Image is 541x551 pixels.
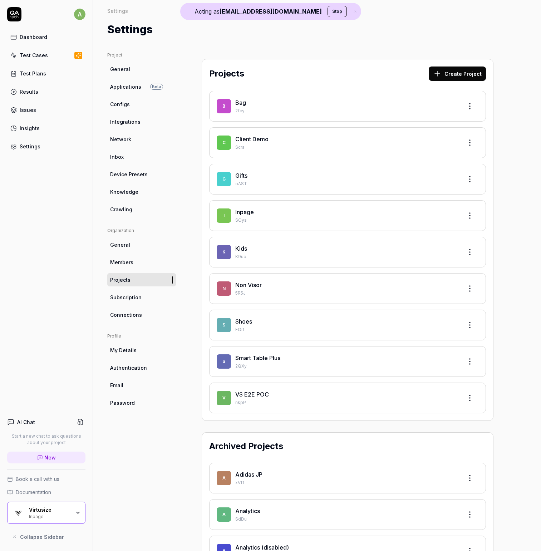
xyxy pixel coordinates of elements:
[7,48,85,62] a: Test Cases
[328,6,347,17] button: Stop
[110,136,131,143] span: Network
[107,333,176,339] div: Profile
[20,70,46,77] div: Test Plans
[7,30,85,44] a: Dashboard
[235,391,269,398] a: VS E2E POC
[20,533,64,541] span: Collapse Sidebar
[217,318,231,332] span: S
[107,7,128,14] div: Settings
[217,281,231,296] span: N
[20,106,36,114] div: Issues
[110,311,142,319] span: Connections
[20,51,48,59] div: Test Cases
[235,507,457,515] div: Analytics
[235,208,254,216] a: Inpage
[235,144,457,151] p: Scra
[110,382,123,389] span: Email
[235,479,457,486] p: xVf1
[107,52,176,58] div: Project
[235,470,457,479] div: Adidas JP
[110,364,147,372] span: Authentication
[110,399,135,407] span: Password
[110,346,137,354] span: My Details
[217,245,231,259] span: K
[107,203,176,216] a: Crawling
[107,256,176,269] a: Members
[235,181,457,187] p: oAST
[7,139,85,153] a: Settings
[235,290,457,296] p: 5R5J
[150,84,163,90] span: Beta
[235,217,457,223] p: SOys
[217,471,231,485] span: A
[17,418,35,426] h4: AI Chat
[110,118,141,126] span: Integrations
[7,502,85,524] button: Virtusize LogoVirtusizeInpage
[107,168,176,181] a: Device Presets
[7,488,85,496] a: Documentation
[7,103,85,117] a: Issues
[235,326,457,333] p: FOi1
[235,245,247,252] a: Kids
[107,238,176,251] a: General
[107,150,176,163] a: Inbox
[235,399,457,406] p: nkpP
[235,172,247,179] a: Gifts
[110,276,131,284] span: Projects
[110,171,148,178] span: Device Presets
[110,100,130,108] span: Configs
[235,136,269,143] a: Client Demo
[107,379,176,392] a: Email
[110,206,132,213] span: Crawling
[235,99,246,106] a: Bag
[107,291,176,304] a: Subscription
[12,506,25,519] img: Virtusize Logo
[44,454,56,461] span: New
[107,115,176,128] a: Integrations
[107,185,176,198] a: Knowledge
[7,85,85,99] a: Results
[74,7,85,21] button: a
[235,108,457,114] p: 2fcy
[107,80,176,93] a: ApplicationsBeta
[107,133,176,146] a: Network
[110,188,138,196] span: Knowledge
[217,208,231,223] span: I
[7,433,85,446] p: Start a new chat to ask questions about your project
[217,354,231,369] span: S
[7,121,85,135] a: Insights
[235,516,457,522] p: SdDu
[29,513,70,519] div: Inpage
[7,67,85,80] a: Test Plans
[110,294,142,301] span: Subscription
[7,475,85,483] a: Book a call with us
[235,354,280,361] a: Smart Table Plus
[217,391,231,405] span: V
[235,254,457,260] p: K9uo
[110,153,124,161] span: Inbox
[217,136,231,150] span: C
[235,318,252,325] a: Shoes
[217,99,231,113] span: B
[217,507,231,522] span: A
[20,88,38,95] div: Results
[107,98,176,111] a: Configs
[110,241,130,249] span: General
[16,475,59,483] span: Book a call with us
[209,67,244,80] h2: Projects
[235,363,457,369] p: 2QXy
[217,172,231,186] span: G
[7,530,85,544] button: Collapse Sidebar
[74,9,85,20] span: a
[110,259,133,266] span: Members
[429,67,486,81] button: Create Project
[107,396,176,409] a: Password
[209,440,283,453] h2: Archived Projects
[107,361,176,374] a: Authentication
[107,227,176,234] div: Organization
[235,281,262,289] a: Non Visor
[107,308,176,321] a: Connections
[20,124,40,132] div: Insights
[20,143,40,150] div: Settings
[107,63,176,76] a: General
